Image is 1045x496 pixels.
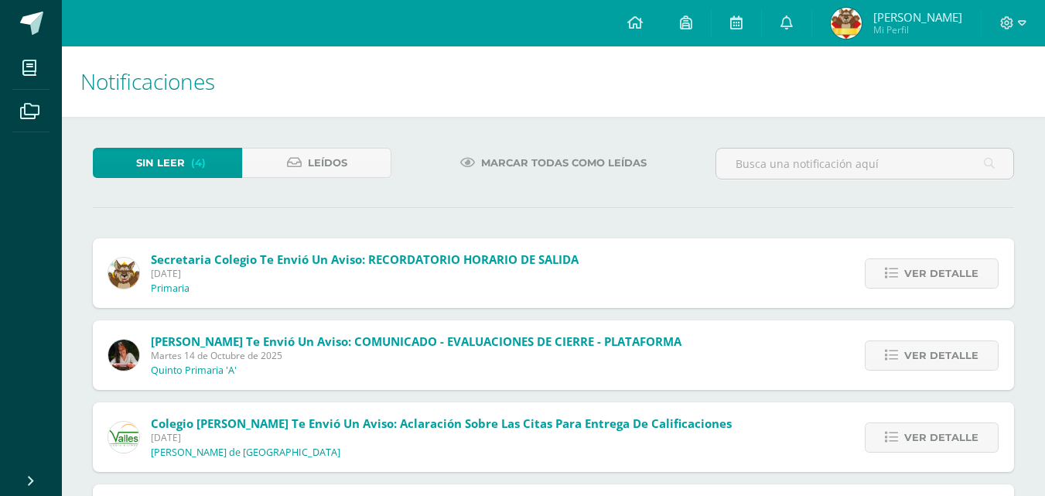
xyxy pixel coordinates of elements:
span: Leídos [308,149,347,177]
p: [PERSON_NAME] de [GEOGRAPHIC_DATA] [151,446,340,459]
p: Primaria [151,282,190,295]
input: Busca una notificación aquí [716,149,1013,179]
span: [DATE] [151,267,579,280]
span: Ver detalle [904,423,978,452]
span: [PERSON_NAME] te envió un aviso: COMUNICADO - EVALUACIONES DE CIERRE - PLATAFORMA [151,334,681,349]
span: Secretaria Colegio te envió un aviso: RECORDATORIO HORARIO DE SALIDA [151,251,579,267]
span: Ver detalle [904,341,978,370]
img: 76d4a3eab4bf159cc44ca1c77ade1b16.png [108,340,139,371]
span: Martes 14 de Octubre de 2025 [151,349,681,362]
p: Quinto Primaria 'A' [151,364,237,377]
a: Marcar todas como leídas [441,148,666,178]
span: [PERSON_NAME] [873,9,962,25]
span: (4) [191,149,206,177]
img: 55cd4609078b6f5449d0df1f1668bde8.png [831,8,862,39]
a: Sin leer(4) [93,148,242,178]
span: Marcar todas como leídas [481,149,647,177]
span: Notificaciones [80,67,215,96]
span: [DATE] [151,431,732,444]
span: Sin leer [136,149,185,177]
a: Leídos [242,148,391,178]
span: Colegio [PERSON_NAME] te envió un aviso: Aclaración sobre las citas para entrega de calificaciones [151,416,732,431]
img: 94564fe4cf850d796e68e37240ca284b.png [108,422,139,453]
span: Mi Perfil [873,23,962,36]
span: Ver detalle [904,259,978,288]
img: 88204d84f18fc6c6b2f69a940364e214.png [108,258,139,289]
